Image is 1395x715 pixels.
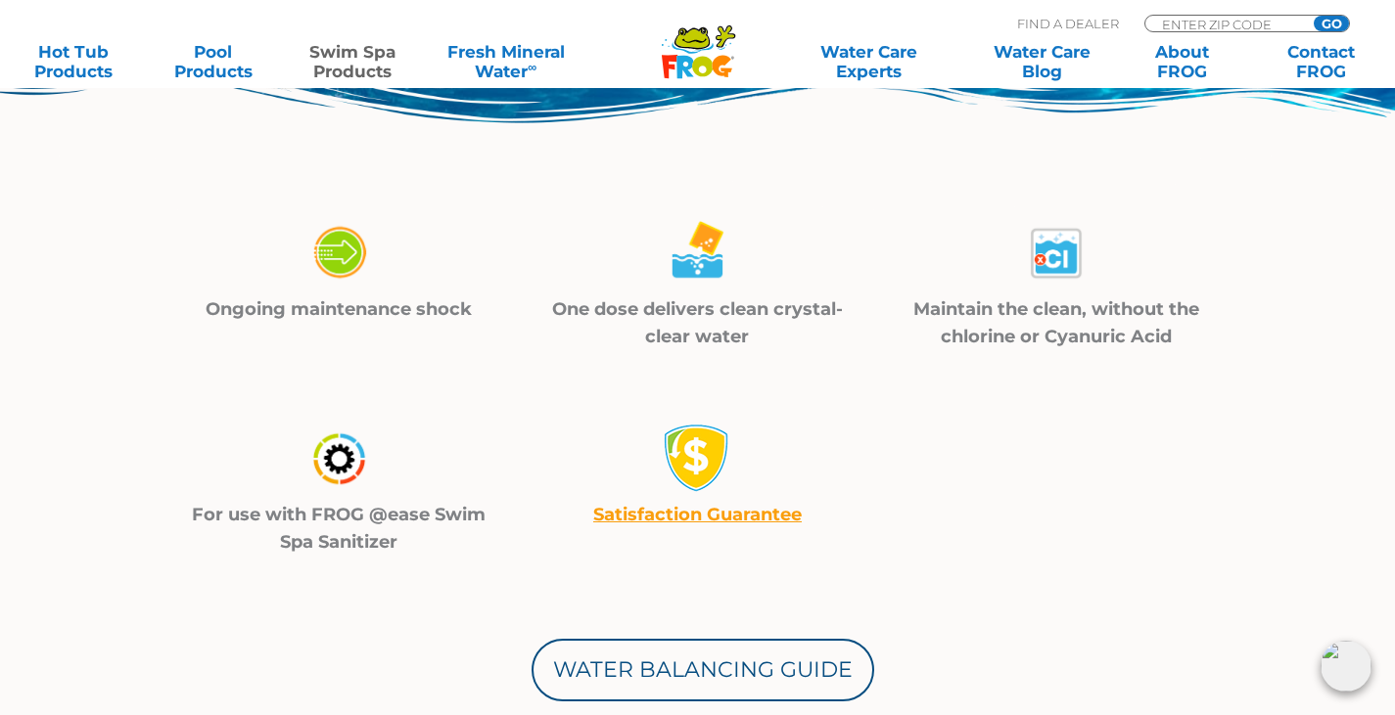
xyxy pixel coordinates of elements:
[542,295,853,350] p: One dose delivers clean crystal-clear water
[184,295,494,323] p: Ongoing maintenance shock
[1160,16,1292,32] input: Zip Code Form
[532,639,874,701] a: Water Balancing Guide
[528,60,536,74] sup: ∞
[1017,15,1119,32] p: Find A Dealer
[663,218,731,288] img: maintain_4-02
[1128,42,1236,81] a: AboutFROG
[1314,16,1349,31] input: GO
[902,295,1212,350] p: Maintain the clean, without the chlorine or Cyanuric Acid
[593,504,802,525] a: Satisfaction Guarantee
[1267,42,1375,81] a: ContactFROG
[1022,218,1091,288] img: maintain_4-03
[663,424,731,492] img: money-back1-small
[438,42,574,81] a: Fresh MineralWater∞
[20,42,128,81] a: Hot TubProducts
[781,42,957,81] a: Water CareExperts
[159,42,267,81] a: PoolProducts
[988,42,1096,81] a: Water CareBlog
[184,501,494,556] p: For use with FROG @ease Swim Spa Sanitizer
[299,42,407,81] a: Swim SpaProducts
[304,218,373,288] img: maintain_4-01
[1321,641,1372,692] img: openIcon
[304,424,373,493] img: maintain_4-04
